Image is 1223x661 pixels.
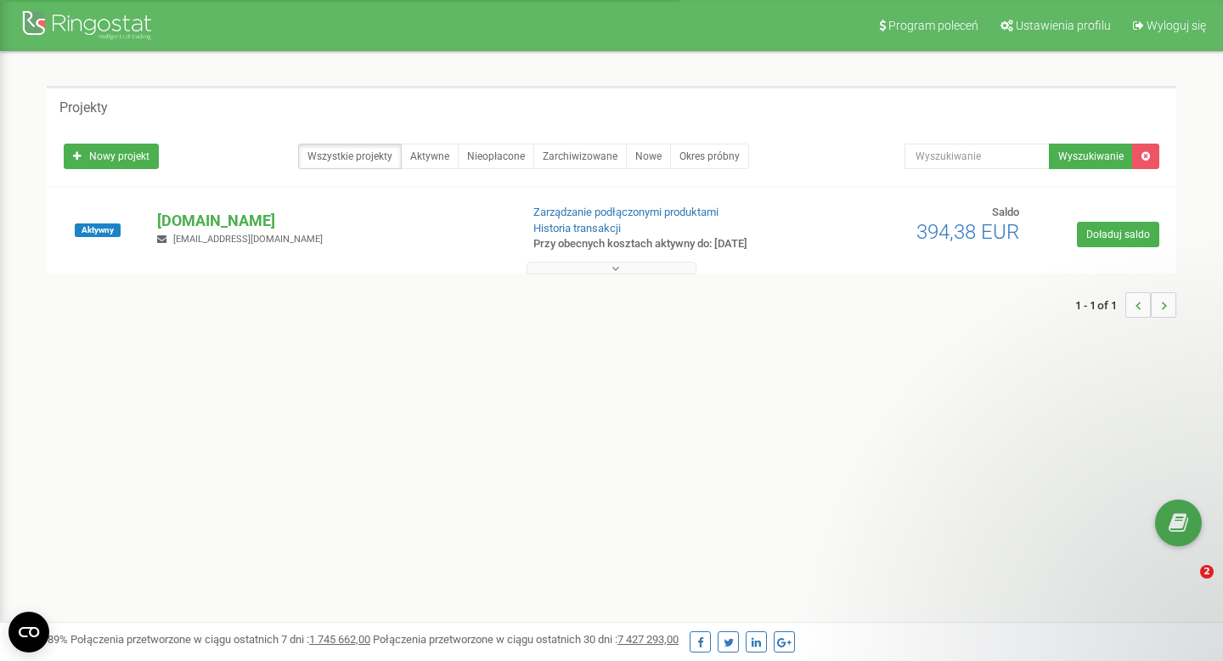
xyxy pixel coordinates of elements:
a: Historia transakcji [533,222,621,234]
h5: Projekty [59,100,108,116]
a: Nowy projekt [64,144,159,169]
a: Aktywne [401,144,459,169]
iframe: Intercom live chat [1165,565,1206,606]
p: Przy obecnych kosztach aktywny do: [DATE] [533,236,788,252]
span: Ustawienia profilu [1016,19,1111,32]
button: Wyszukiwanie [1049,144,1133,169]
u: 7 427 293,00 [617,633,679,646]
a: Doładuj saldo [1077,222,1159,247]
span: 2 [1200,565,1214,579]
span: Program poleceń [888,19,978,32]
a: Wszystkie projekty [298,144,402,169]
span: Wyloguj się [1147,19,1206,32]
input: Wyszukiwanie [905,144,1050,169]
span: Aktywny [75,223,121,237]
span: Połączenia przetworzone w ciągu ostatnich 30 dni : [373,633,679,646]
button: Open CMP widget [8,612,49,653]
a: Zarchiwizowane [533,144,627,169]
u: 1 745 662,00 [309,633,370,646]
a: Zarządzanie podłączonymi produktami [533,206,719,218]
a: Nieopłacone [458,144,534,169]
span: Połączenia przetworzone w ciągu ostatnich 7 dni : [70,633,370,646]
span: Saldo [992,206,1019,218]
span: 394,38 EUR [916,220,1019,244]
a: Nowe [626,144,671,169]
p: [DOMAIN_NAME] [157,210,505,232]
span: [EMAIL_ADDRESS][DOMAIN_NAME] [173,234,323,245]
span: 1 - 1 of 1 [1075,292,1125,318]
a: Okres próbny [670,144,749,169]
nav: ... [1075,275,1176,335]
